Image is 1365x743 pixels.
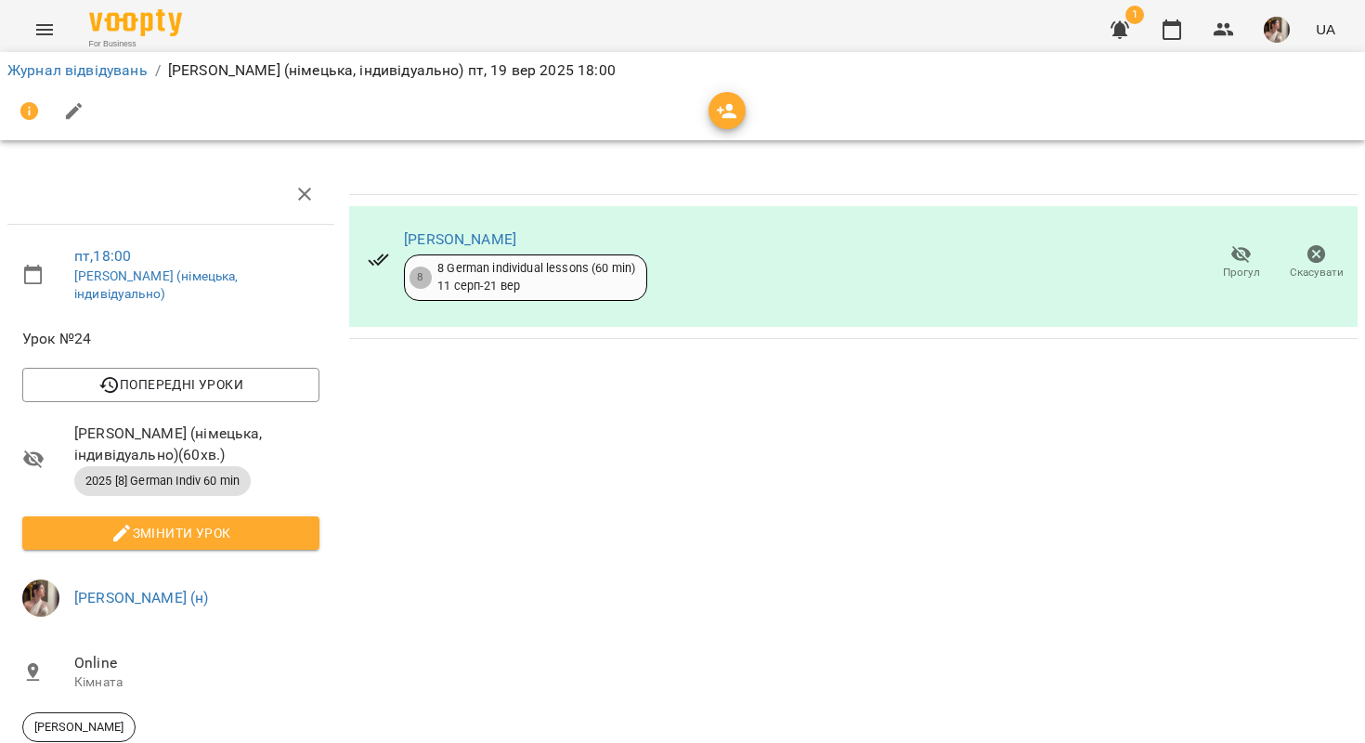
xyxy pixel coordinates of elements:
img: 0a4dad19eba764c2f594687fe5d0a04d.jpeg [22,580,59,617]
span: For Business [89,38,182,50]
span: Online [74,652,319,674]
span: [PERSON_NAME] [23,719,135,736]
div: 8 German individual lessons (60 min) 11 серп - 21 вер [437,260,635,294]
img: 0a4dad19eba764c2f594687fe5d0a04d.jpeg [1264,17,1290,43]
span: Скасувати [1290,265,1344,280]
span: Попередні уроки [37,373,305,396]
button: Змінити урок [22,516,319,550]
span: Змінити урок [37,522,305,544]
a: пт , 18:00 [74,247,131,265]
a: Журнал відвідувань [7,61,148,79]
img: Voopty Logo [89,9,182,36]
span: [PERSON_NAME] (німецька, індивідуально) ( 60 хв. ) [74,423,319,466]
button: Прогул [1203,237,1279,289]
a: [PERSON_NAME] [404,230,516,248]
button: Попередні уроки [22,368,319,401]
span: 2025 [8] German Indiv 60 min [74,473,251,489]
nav: breadcrumb [7,59,1358,82]
button: UA [1308,12,1343,46]
button: Скасувати [1279,237,1354,289]
button: Menu [22,7,67,52]
div: 8 [409,267,432,289]
p: Кімната [74,673,319,692]
span: Прогул [1223,265,1260,280]
div: [PERSON_NAME] [22,712,136,742]
p: [PERSON_NAME] (німецька, індивідуально) пт, 19 вер 2025 18:00 [168,59,616,82]
a: [PERSON_NAME] (німецька, індивідуально) [74,268,239,302]
a: [PERSON_NAME] (н) [74,589,209,606]
span: Урок №24 [22,328,319,350]
span: UA [1316,20,1335,39]
span: 1 [1125,6,1144,24]
li: / [155,59,161,82]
